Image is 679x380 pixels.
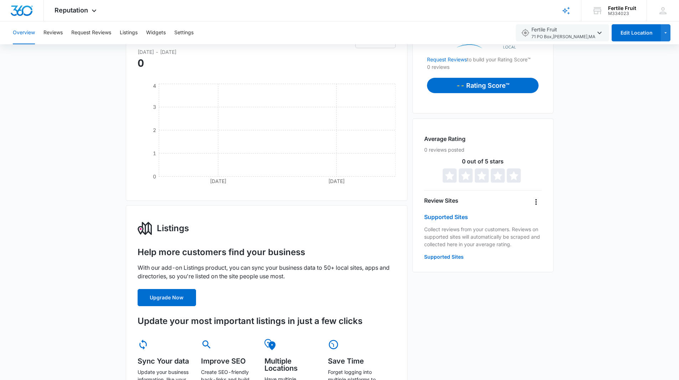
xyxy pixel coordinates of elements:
[146,21,166,44] button: Widgets
[138,358,191,365] h5: Sync Your data
[531,26,595,40] span: Fertile Fruit
[55,6,88,14] span: Reputation
[153,150,156,156] tspan: 1
[328,358,381,365] h5: Save Time
[153,83,156,89] tspan: 4
[612,24,661,41] button: Edit Location
[424,196,458,205] h4: Review Sites
[153,104,156,110] tspan: 3
[120,21,138,44] button: Listings
[608,5,636,11] div: account name
[424,213,468,221] a: Supported Sites
[71,21,111,44] button: Request Reviews
[427,56,467,62] a: Request Reviews
[153,127,156,133] tspan: 2
[157,222,189,235] h3: Listings
[424,158,541,164] p: 0 out of 5 stars
[608,11,636,16] div: account id
[530,196,542,208] button: Overflow Menu
[531,34,595,40] span: 71 PO Box , [PERSON_NAME] , MA
[456,81,466,90] p: --
[138,289,196,306] button: Upgrade Now
[424,226,541,248] p: Collect reviews from your customers. Reviews on supported sites will automatically be scraped and...
[138,57,144,69] span: 0
[424,146,541,153] p: 0 reviews posted
[153,173,156,179] tspan: 0
[427,49,539,63] p: to build your Rating Score™
[210,178,226,184] tspan: [DATE]
[13,21,35,44] button: Overview
[328,178,345,184] tspan: [DATE]
[174,21,194,44] button: Settings
[43,21,63,44] button: Reviews
[138,315,396,328] h3: Update your most important listings in just a few clicks
[138,48,396,56] p: [DATE] - [DATE]
[138,263,396,280] p: With our add-on Listings product, you can sync your business data to 50+ local sites, apps and di...
[466,81,509,90] p: Rating Score™
[424,254,464,260] a: Supported Sites
[516,24,609,41] button: Fertile Fruit71 PO Box,[PERSON_NAME],MA
[264,358,318,372] h5: Multiple Locations
[138,247,305,258] h1: Help more customers find your business
[427,63,539,71] p: 0 reviews
[424,135,465,143] h4: Average Rating
[201,358,254,365] h5: Improve SEO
